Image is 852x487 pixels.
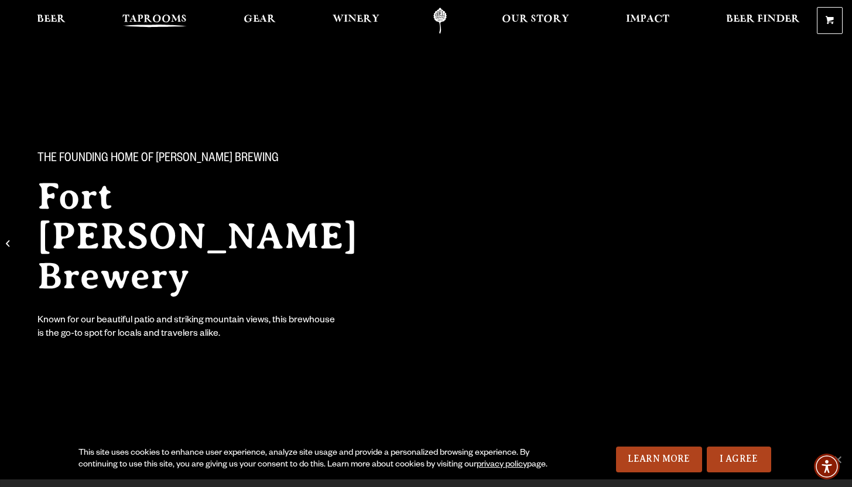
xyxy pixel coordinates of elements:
[325,8,387,34] a: Winery
[29,8,73,34] a: Beer
[616,447,702,472] a: Learn More
[718,8,807,34] a: Beer Finder
[477,461,527,470] a: privacy policy
[37,315,337,342] div: Known for our beautiful patio and striking mountain views, this brewhouse is the go-to spot for l...
[618,8,677,34] a: Impact
[333,15,379,24] span: Winery
[37,152,279,167] span: The Founding Home of [PERSON_NAME] Brewing
[707,447,771,472] a: I Agree
[78,448,555,471] div: This site uses cookies to enhance user experience, analyze site usage and provide a personalized ...
[115,8,194,34] a: Taprooms
[244,15,276,24] span: Gear
[236,8,283,34] a: Gear
[494,8,577,34] a: Our Story
[726,15,800,24] span: Beer Finder
[122,15,187,24] span: Taprooms
[502,15,569,24] span: Our Story
[814,454,840,479] div: Accessibility Menu
[626,15,669,24] span: Impact
[418,8,462,34] a: Odell Home
[37,15,66,24] span: Beer
[37,176,403,296] h2: Fort [PERSON_NAME] Brewery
